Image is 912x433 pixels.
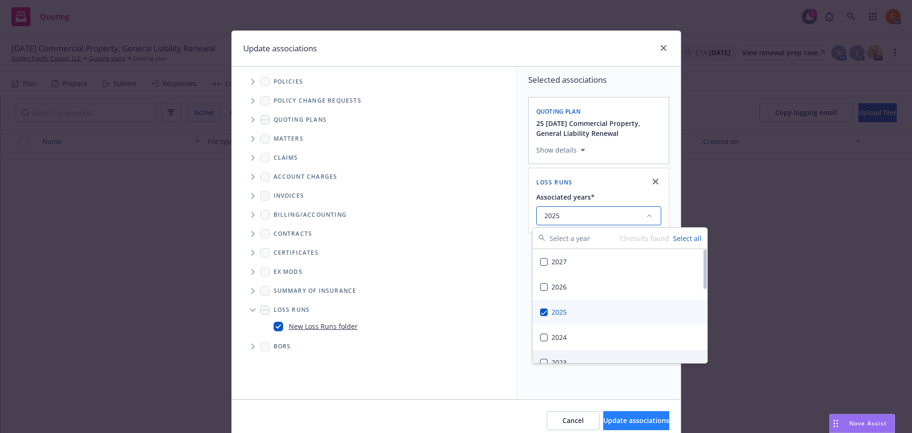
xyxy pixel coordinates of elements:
[673,233,702,243] button: Select all
[619,233,669,243] p: 13 results found
[274,174,338,180] span: Account charges
[544,211,646,221] span: 2025
[274,231,313,237] span: Contracts
[532,299,707,325] div: 2025
[243,42,317,55] h1: Update associations
[274,155,298,161] span: Claims
[274,288,357,294] span: Summary of insurance
[274,98,361,104] span: Policy change requests
[536,192,595,202] span: Associated years*
[562,416,584,425] span: Cancel
[274,193,304,199] span: Invoices
[532,350,707,375] div: 2023
[603,416,669,425] span: Update associations
[232,205,516,356] div: Folder Tree Example
[550,228,619,249] input: Select a year
[274,344,291,349] span: BORs
[274,79,304,85] span: Policies
[532,325,707,350] div: 2024
[274,117,327,123] span: Quoting plans
[274,250,319,256] span: Certificates
[830,414,842,433] div: Drag to move
[603,411,669,430] button: Update associations
[536,107,581,115] span: Quoting plan
[829,414,895,433] button: Nova Assist
[274,307,310,313] span: Loss Runs
[532,144,589,156] button: Show details
[532,249,707,363] div: Suggestions
[528,74,669,86] span: Selected associations
[232,72,516,205] div: Tree Example
[532,249,707,274] div: 2027
[274,136,304,142] span: Matters
[658,42,669,54] a: close
[849,419,887,427] span: Nova Assist
[547,411,599,430] button: Cancel
[650,176,661,187] a: close
[536,178,573,186] span: Loss Runs
[274,269,303,275] span: Ex Mods
[532,274,707,299] div: 2026
[289,321,358,331] a: New Loss Runs folder
[536,118,663,138] button: 25 [DATE] Commercial Property, General Liability Renewal
[274,212,347,218] span: Billing/Accounting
